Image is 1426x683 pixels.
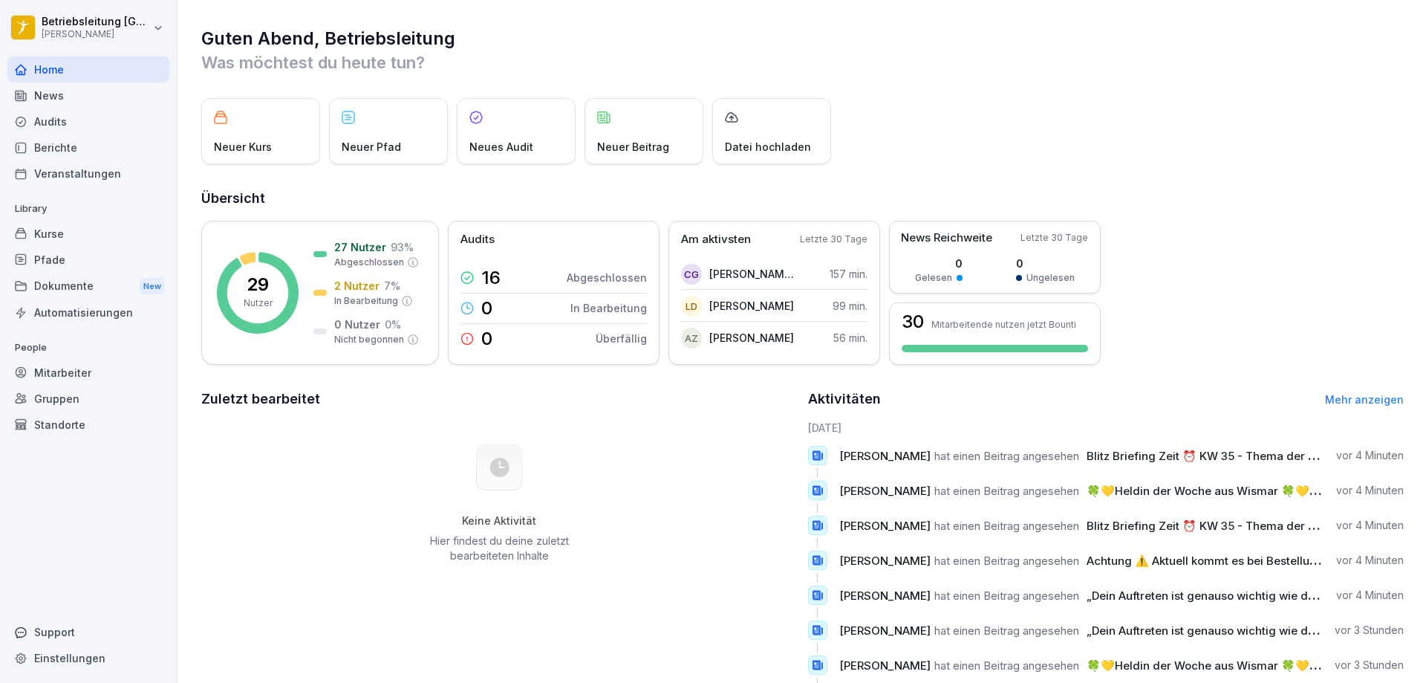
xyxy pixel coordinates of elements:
span: hat einen Beitrag angesehen [934,554,1079,568]
p: [PERSON_NAME] [709,330,794,346]
span: [PERSON_NAME] [839,449,931,463]
p: vor 4 Minuten [1336,553,1404,568]
a: Pfade [7,247,169,273]
p: News Reichweite [901,230,992,247]
p: Abgeschlossen [567,270,647,285]
p: Ungelesen [1026,271,1075,285]
a: Kurse [7,221,169,247]
p: 0 Nutzer [334,317,380,332]
div: CG [681,264,702,285]
a: DokumenteNew [7,273,169,300]
p: 2 Nutzer [334,278,380,294]
a: Standorte [7,412,169,438]
a: News [7,82,169,109]
p: In Bearbeitung [570,300,647,316]
p: People [7,336,169,360]
div: Dokumente [7,273,169,300]
span: [PERSON_NAME] [839,589,931,603]
p: Überfällig [596,331,647,346]
p: Nicht begonnen [334,333,404,346]
span: hat einen Beitrag angesehen [934,484,1079,498]
h3: 30 [902,313,924,331]
p: vor 3 Stunden [1335,623,1404,638]
h2: Übersicht [201,188,1404,209]
p: vor 4 Minuten [1336,483,1404,498]
h1: Guten Abend, Betriebsleitung [201,27,1404,51]
p: Neuer Beitrag [597,139,669,155]
div: LD [681,296,702,317]
p: Am aktivsten [681,231,751,248]
p: 7 % [384,278,400,294]
a: Mehr anzeigen [1325,393,1404,406]
span: hat einen Beitrag angesehen [934,624,1079,638]
div: Support [7,619,169,645]
p: Gelesen [915,271,952,285]
p: 0 [915,256,963,271]
p: Letzte 30 Tage [1020,231,1088,245]
div: AZ [681,328,702,349]
p: Neues Audit [469,139,533,155]
p: [PERSON_NAME] [42,29,150,39]
p: Letzte 30 Tage [800,233,867,246]
a: Mitarbeiter [7,360,169,386]
span: hat einen Beitrag angesehen [934,519,1079,533]
p: 0 [481,330,492,348]
p: Nutzer [244,297,273,310]
p: 0 [481,300,492,317]
p: 27 Nutzer [334,239,386,255]
p: Was möchtest du heute tun? [201,51,1404,74]
p: [PERSON_NAME] [709,298,794,314]
p: vor 4 Minuten [1336,518,1404,533]
a: Home [7,56,169,82]
p: 16 [481,269,501,287]
span: [PERSON_NAME] [839,519,931,533]
a: Automatisierungen [7,300,169,326]
p: 157 min. [830,266,867,282]
span: hat einen Beitrag angesehen [934,449,1079,463]
div: New [140,278,165,295]
span: [PERSON_NAME] [839,484,931,498]
p: Neuer Pfad [342,139,401,155]
a: Veranstaltungen [7,161,169,187]
p: 93 % [391,239,414,255]
p: 0 [1016,256,1075,271]
p: Library [7,197,169,221]
p: vor 3 Stunden [1335,658,1404,673]
p: Hier findest du deine zuletzt bearbeiteten Inhalte [424,534,574,563]
p: 99 min. [833,298,867,314]
h6: [DATE] [808,420,1404,436]
p: Neuer Kurs [214,139,272,155]
a: Audits [7,109,169,135]
p: Mitarbeitende nutzen jetzt Bounti [931,319,1076,330]
p: vor 4 Minuten [1336,448,1404,463]
span: [PERSON_NAME] [839,624,931,638]
a: Einstellungen [7,645,169,671]
span: Blitz Briefing Zeit ⏰ KW 35 - Thema der Woche: Dips / Saucen [1087,449,1425,463]
p: Audits [460,231,495,248]
a: Gruppen [7,386,169,412]
span: Blitz Briefing Zeit ⏰ KW 35 - Thema der Woche: Dips / Saucen [1087,519,1425,533]
p: vor 4 Minuten [1336,588,1404,603]
span: hat einen Beitrag angesehen [934,658,1079,673]
a: Berichte [7,135,169,161]
span: [PERSON_NAME] [839,658,931,673]
p: 56 min. [833,330,867,346]
span: hat einen Beitrag angesehen [934,589,1079,603]
p: 29 [247,276,269,294]
span: [PERSON_NAME] [839,554,931,568]
p: Abgeschlossen [334,256,404,269]
h5: Keine Aktivität [424,514,574,528]
p: Datei hochladen [725,139,811,155]
p: Betriebsleitung [GEOGRAPHIC_DATA] [42,16,150,28]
